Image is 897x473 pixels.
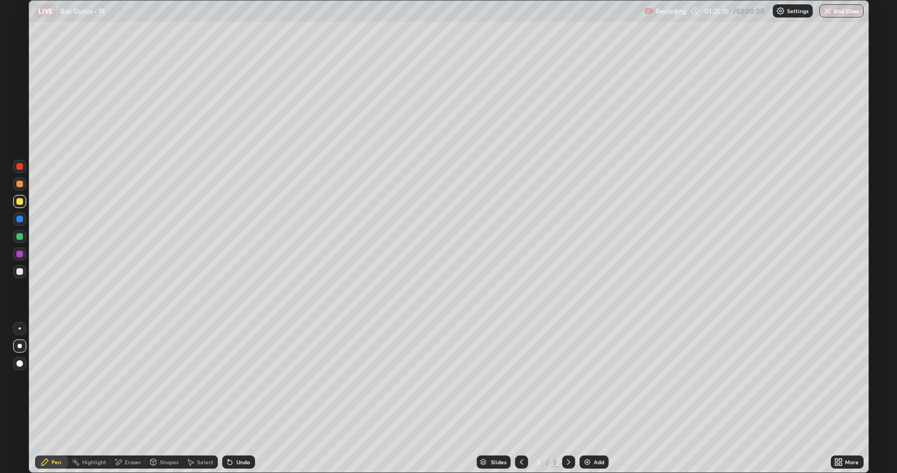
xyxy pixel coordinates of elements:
[656,7,686,15] p: Recording
[197,459,213,465] div: Select
[594,459,604,465] div: Add
[845,459,859,465] div: More
[533,459,543,465] div: 3
[125,459,141,465] div: Eraser
[546,459,549,465] div: /
[51,459,61,465] div: Pen
[60,7,105,15] p: Ray Optics - 15
[776,7,785,15] img: class-settings-icons
[819,4,864,18] button: End Class
[583,458,592,466] img: add-slide-button
[82,459,106,465] div: Highlight
[823,7,832,15] img: end-class-cross
[491,459,506,465] div: Slides
[236,459,250,465] div: Undo
[38,7,53,15] p: LIVE
[645,7,653,15] img: recording.375f2c34.svg
[787,8,808,14] p: Settings
[160,459,178,465] div: Shapes
[551,457,558,467] div: 3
